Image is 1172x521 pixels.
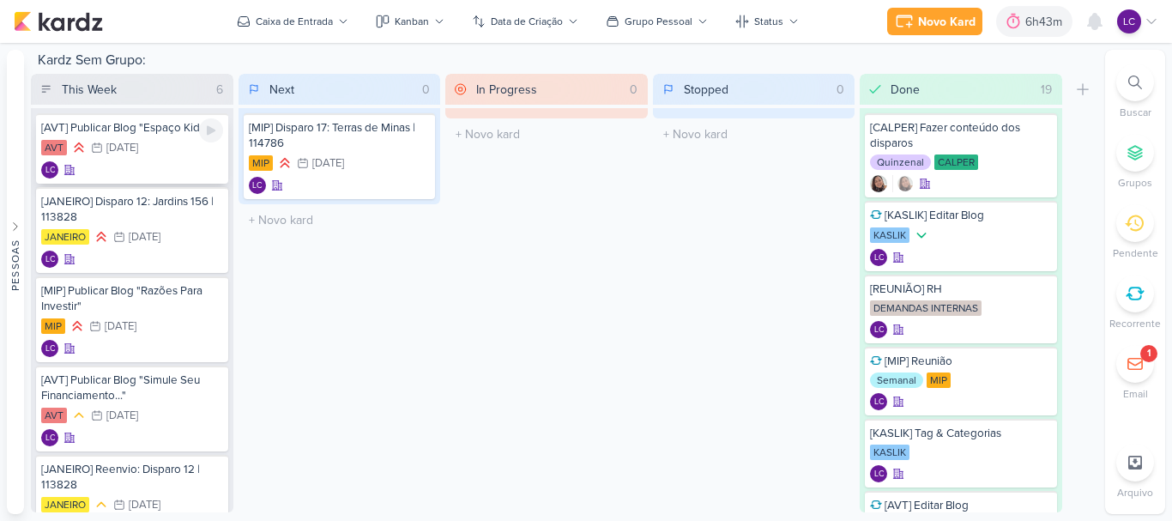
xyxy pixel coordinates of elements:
[830,81,851,99] div: 0
[106,142,138,154] div: [DATE]
[93,496,110,513] div: Prioridade Média
[41,408,67,423] div: AVT
[41,340,58,357] div: Laís Costa
[870,465,887,482] div: Laís Costa
[1118,175,1152,191] p: Grupos
[41,462,223,493] div: [JANEIRO] Reenvio: Disparo 12 | 113828
[45,434,55,443] p: LC
[870,426,1052,441] div: [KASLIK] Tag & Categorias
[870,354,1052,369] div: [MIP] Reunião
[45,256,55,264] p: LC
[449,122,644,147] input: + Novo kard
[870,300,982,316] div: DEMANDAS INTERNAS
[252,182,262,191] p: LC
[106,410,138,421] div: [DATE]
[93,228,110,245] div: Prioridade Alta
[41,340,58,357] div: Criador(a): Laís Costa
[1147,347,1151,360] div: 1
[249,120,431,151] div: [MIP] Disparo 17: Terras de Minas | 114786
[870,175,887,192] img: Sharlene Khoury
[41,497,89,512] div: JANEIRO
[70,407,88,424] div: Prioridade Média
[1120,105,1151,120] p: Buscar
[870,249,887,266] div: Criador(a): Laís Costa
[105,321,136,332] div: [DATE]
[41,318,65,334] div: MIP
[870,208,1052,223] div: [KASLIK] Editar Blog
[45,167,55,175] p: LC
[870,154,931,170] div: Quinzenal
[623,81,644,99] div: 0
[874,398,884,407] p: LC
[1117,485,1153,500] p: Arquivo
[41,194,223,225] div: [JANEIRO] Disparo 12: Jardins 156 | 113828
[1105,64,1165,120] li: Ctrl + F
[31,50,1098,74] div: Kardz Sem Grupo:
[242,208,438,233] input: + Novo kard
[1123,386,1148,402] p: Email
[415,81,437,99] div: 0
[249,177,266,194] div: Laís Costa
[874,326,884,335] p: LC
[870,249,887,266] div: Laís Costa
[276,154,293,172] div: Prioridade Alta
[1117,9,1141,33] div: Laís Costa
[870,393,887,410] div: Laís Costa
[1123,14,1135,29] p: LC
[874,470,884,479] p: LC
[870,393,887,410] div: Criador(a): Laís Costa
[870,321,887,338] div: Criador(a): Laís Costa
[927,373,951,388] div: MIP
[870,373,923,388] div: Semanal
[41,251,58,268] div: Laís Costa
[892,175,914,192] div: Colaboradores: Sharlene Khoury
[897,175,914,192] img: Sharlene Khoury
[41,429,58,446] div: Laís Costa
[8,239,23,290] div: Pessoas
[913,227,930,244] div: Prioridade Baixa
[870,321,887,338] div: Laís Costa
[249,177,266,194] div: Criador(a): Laís Costa
[209,81,230,99] div: 6
[1034,81,1059,99] div: 19
[129,500,160,511] div: [DATE]
[934,154,978,170] div: CALPER
[45,345,55,354] p: LC
[41,140,67,155] div: AVT
[918,13,976,31] div: Novo Kard
[41,120,223,136] div: [AVT] Publicar Blog "Espaço Kids"
[870,120,1052,151] div: [CALPER] Fazer conteúdo dos disparos
[41,229,89,245] div: JANEIRO
[41,161,58,179] div: Laís Costa
[1109,316,1161,331] p: Recorrente
[70,139,88,156] div: Prioridade Alta
[887,8,982,35] button: Novo Kard
[1113,245,1158,261] p: Pendente
[870,282,1052,297] div: [REUNIÃO] RH
[870,445,909,460] div: KASLIK
[14,11,103,32] img: kardz.app
[41,429,58,446] div: Criador(a): Laís Costa
[69,318,86,335] div: Prioridade Alta
[656,122,852,147] input: + Novo kard
[870,465,887,482] div: Criador(a): Laís Costa
[7,50,24,514] button: Pessoas
[41,283,223,314] div: [MIP] Publicar Blog "Razões Para Investir"
[870,175,887,192] div: Criador(a): Sharlene Khoury
[41,251,58,268] div: Criador(a): Laís Costa
[41,161,58,179] div: Criador(a): Laís Costa
[870,227,909,243] div: KASLIK
[249,155,273,171] div: MIP
[870,498,1052,513] div: [AVT] Editar Blog
[129,232,160,243] div: [DATE]
[1025,13,1067,31] div: 6h43m
[199,118,223,142] div: Ligar relógio
[41,373,223,403] div: [AVT] Publicar Blog "Simule Seu Financiamento..."
[874,254,884,263] p: LC
[312,158,344,169] div: [DATE]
